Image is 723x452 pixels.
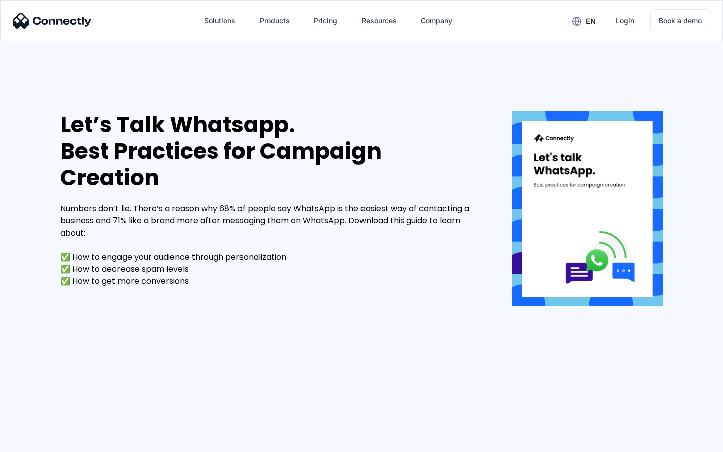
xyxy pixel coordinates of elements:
a: Book a demo [650,9,710,32]
div: Login [616,14,634,28]
div: en [586,14,596,28]
a: Login [608,9,642,33]
div: Numbers don’t lie. There’s a reason why 68% of people say WhatsApp is the easiest way of contacti... [60,203,482,287]
div: Solutions [204,14,235,28]
div: Let’s Talk Whatsapp. Best Practices for Campaign Creation [60,111,482,191]
div: Company [421,14,452,28]
a: Pricing [306,9,345,33]
img: Connectly Logo [13,13,92,29]
aside: Language selected: English [10,434,60,448]
div: Products [260,14,290,28]
div: Pricing [314,14,337,28]
div: Resources [361,14,397,28]
ul: Language list [20,434,60,448]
